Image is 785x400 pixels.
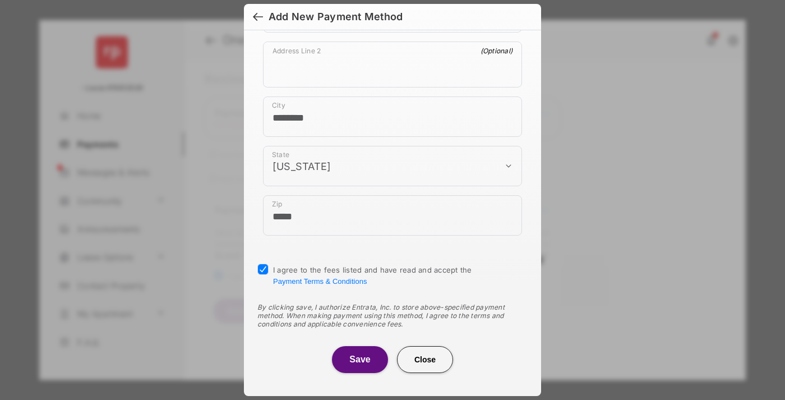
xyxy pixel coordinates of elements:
div: payment_method_screening[postal_addresses][postalCode] [263,195,522,236]
div: Add New Payment Method [269,11,403,23]
button: I agree to the fees listed and have read and accept the [273,277,367,286]
div: payment_method_screening[postal_addresses][locality] [263,96,522,137]
div: payment_method_screening[postal_addresses][addressLine2] [263,42,522,88]
span: I agree to the fees listed and have read and accept the [273,265,472,286]
div: payment_method_screening[postal_addresses][administrativeArea] [263,146,522,186]
div: By clicking save, I authorize Entrata, Inc. to store above-specified payment method. When making ... [257,303,528,328]
button: Save [332,346,388,373]
button: Close [397,346,453,373]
